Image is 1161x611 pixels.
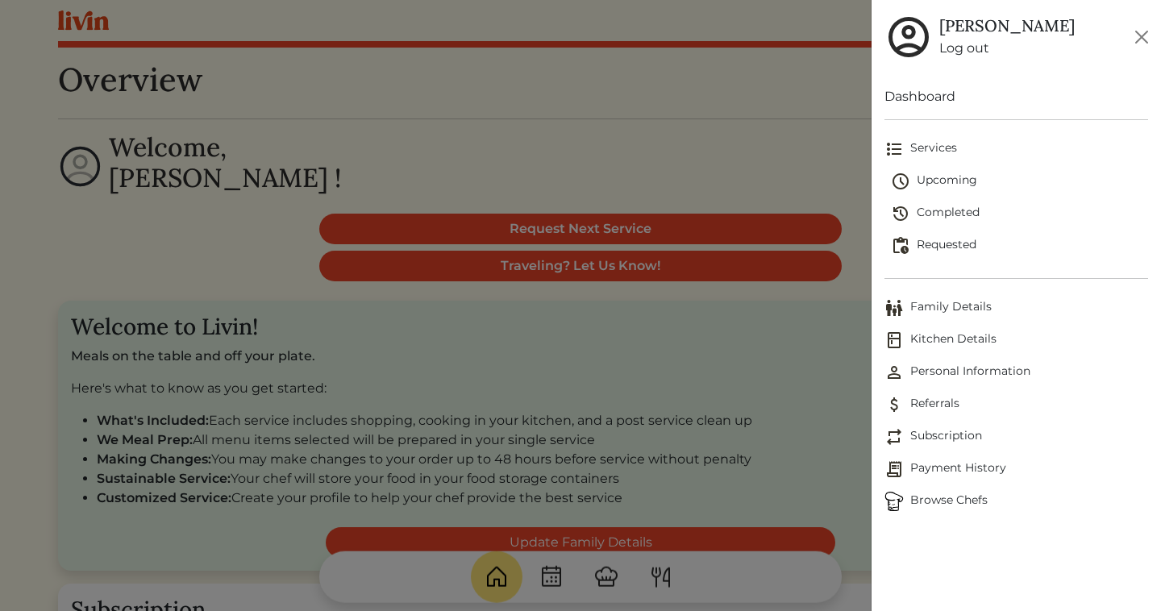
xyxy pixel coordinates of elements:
[884,459,1148,479] span: Payment History
[884,298,904,318] img: Family Details
[884,87,1148,106] a: Dashboard
[884,395,904,414] img: Referrals
[884,492,904,511] img: Browse Chefs
[884,395,1148,414] span: Referrals
[884,133,1148,165] a: Services
[884,292,1148,324] a: Family DetailsFamily Details
[891,230,1148,262] a: Requested
[1129,24,1155,50] button: Close
[884,356,1148,389] a: Personal InformationPersonal Information
[884,298,1148,318] span: Family Details
[884,459,904,479] img: Payment History
[884,363,1148,382] span: Personal Information
[884,485,1148,517] a: ChefsBrowse Chefs
[884,427,1148,447] span: Subscription
[891,236,910,256] img: pending_actions-fd19ce2ea80609cc4d7bbea353f93e2f363e46d0f816104e4e0650fdd7f915cf.svg
[891,172,910,191] img: schedule-fa401ccd6b27cf58db24c3bb5584b27dcd8bd24ae666a918e1c6b4ae8c451a22.svg
[891,236,1148,256] span: Requested
[884,139,904,159] img: format_list_bulleted-ebc7f0161ee23162107b508e562e81cd567eeab2455044221954b09d19068e74.svg
[884,389,1148,421] a: ReferralsReferrals
[884,13,933,61] img: user_account-e6e16d2ec92f44fc35f99ef0dc9cddf60790bfa021a6ecb1c896eb5d2907b31c.svg
[891,197,1148,230] a: Completed
[884,492,1148,511] span: Browse Chefs
[891,172,1148,191] span: Upcoming
[884,324,1148,356] a: Kitchen DetailsKitchen Details
[884,330,904,350] img: Kitchen Details
[891,204,910,223] img: history-2b446bceb7e0f53b931186bf4c1776ac458fe31ad3b688388ec82af02103cd45.svg
[939,16,1075,35] h5: [PERSON_NAME]
[884,453,1148,485] a: Payment HistoryPayment History
[884,330,1148,350] span: Kitchen Details
[884,427,904,447] img: Subscription
[939,39,1075,58] a: Log out
[884,139,1148,159] span: Services
[891,165,1148,197] a: Upcoming
[884,363,904,382] img: Personal Information
[884,421,1148,453] a: SubscriptionSubscription
[891,204,1148,223] span: Completed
